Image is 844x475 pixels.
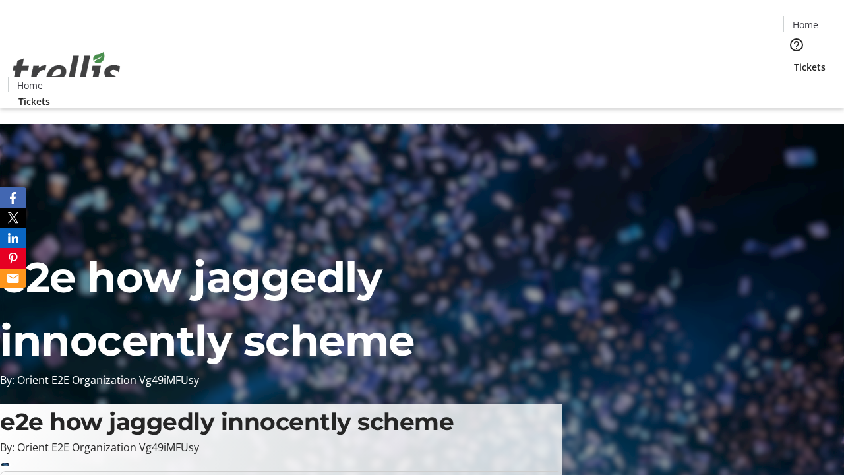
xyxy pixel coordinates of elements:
[17,79,43,92] span: Home
[783,32,810,58] button: Help
[8,94,61,108] a: Tickets
[783,74,810,100] button: Cart
[793,18,818,32] span: Home
[784,18,826,32] a: Home
[9,79,51,92] a: Home
[794,60,826,74] span: Tickets
[18,94,50,108] span: Tickets
[783,60,836,74] a: Tickets
[8,38,125,104] img: Orient E2E Organization Vg49iMFUsy's Logo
